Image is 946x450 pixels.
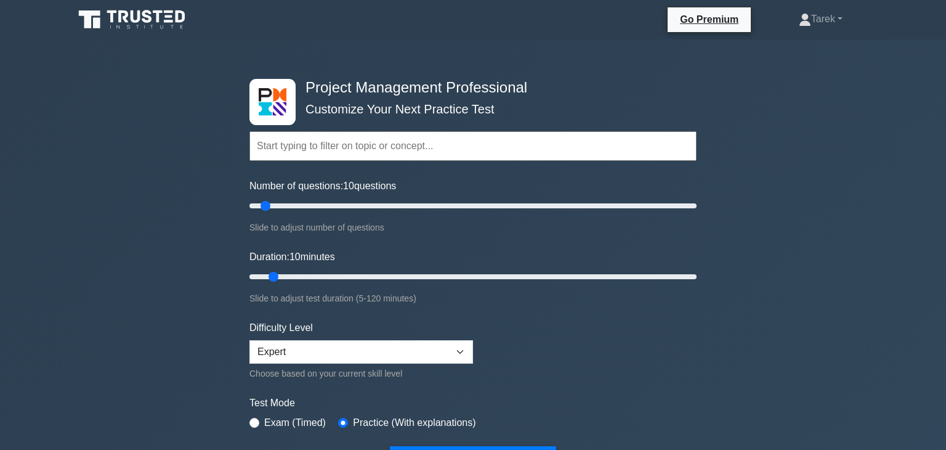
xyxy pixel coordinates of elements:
label: Test Mode [249,396,697,411]
label: Practice (With explanations) [353,415,475,430]
div: Slide to adjust number of questions [249,220,697,235]
input: Start typing to filter on topic or concept... [249,131,697,161]
span: 10 [289,252,301,262]
div: Slide to adjust test duration (5-120 minutes) [249,291,697,306]
a: Go Premium [673,12,746,27]
label: Duration: minutes [249,250,335,264]
label: Difficulty Level [249,321,313,335]
label: Number of questions: questions [249,179,396,194]
h4: Project Management Professional [301,79,636,97]
a: Tarek [769,7,872,31]
span: 10 [343,181,354,191]
div: Choose based on your current skill level [249,366,473,381]
label: Exam (Timed) [264,415,326,430]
